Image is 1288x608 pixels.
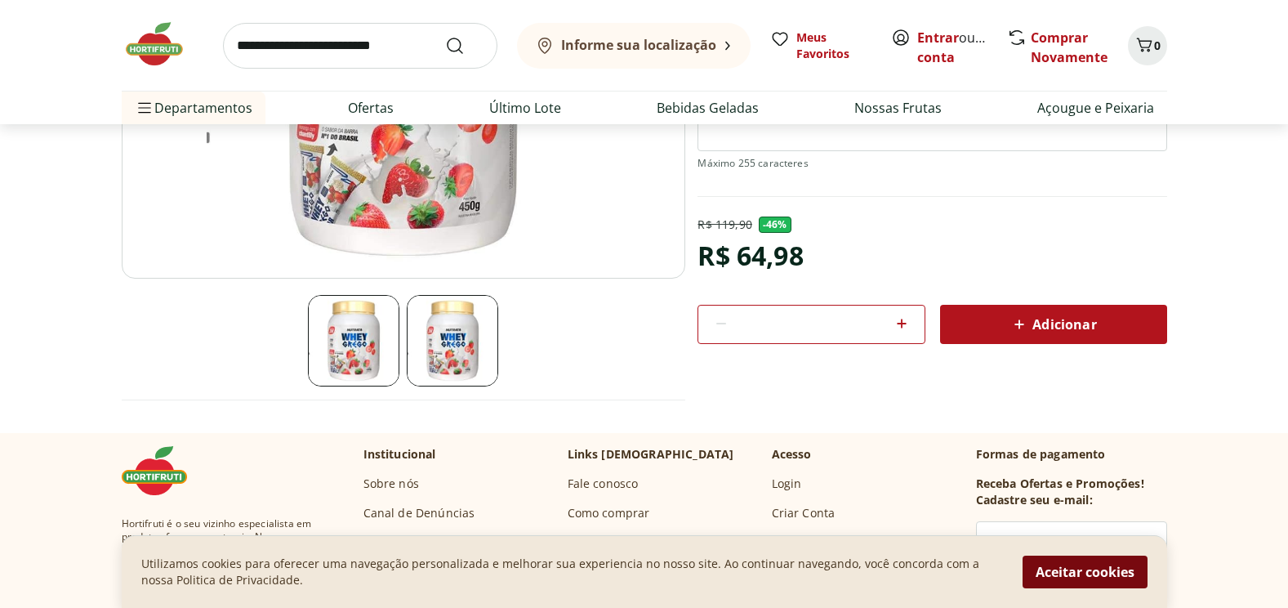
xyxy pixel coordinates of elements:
[772,476,802,492] a: Login
[772,446,812,463] p: Acesso
[976,492,1093,508] h3: Cadastre seu e-mail:
[854,98,942,118] a: Nossas Frutas
[917,28,990,67] span: ou
[1023,556,1148,588] button: Aceitar cookies
[772,534,893,551] a: Esqueci Minha Senha
[561,36,716,54] b: Informe sua localização
[1009,315,1096,334] span: Adicionar
[363,534,449,551] a: Código de Ética
[796,29,871,62] span: Meus Favoritos
[445,36,484,56] button: Submit Search
[568,476,639,492] a: Fale conosco
[917,29,1007,66] a: Criar conta
[976,446,1167,463] p: Formas de pagamento
[1031,29,1108,66] a: Comprar Novamente
[363,446,436,463] p: Institucional
[1154,38,1161,53] span: 0
[1128,26,1167,65] button: Carrinho
[363,505,475,521] a: Canal de Denúncias
[976,476,1144,492] h3: Receba Ofertas e Promoções!
[770,29,871,62] a: Meus Favoritos
[517,23,751,69] button: Informe sua localização
[917,29,959,47] a: Entrar
[489,98,561,118] a: Último Lote
[363,476,419,492] a: Sobre nós
[697,217,751,233] p: R$ 119,90
[772,505,836,521] a: Criar Conta
[135,88,252,127] span: Departamentos
[568,446,734,463] p: Links [DEMOGRAPHIC_DATA]
[568,534,681,551] a: Trocas e Devoluções
[1037,98,1154,118] a: Açougue e Peixaria
[141,556,1003,588] p: Utilizamos cookies para oferecer uma navegação personalizada e melhorar sua experiencia no nosso ...
[223,23,497,69] input: search
[308,295,399,387] img: Principal
[348,98,394,118] a: Ofertas
[940,305,1167,344] button: Adicionar
[759,217,791,233] span: - 46 %
[122,20,203,69] img: Hortifruti
[568,505,650,521] a: Como comprar
[657,98,759,118] a: Bebidas Geladas
[407,295,498,387] img: Principal
[122,446,203,495] img: Hortifruti
[697,233,803,279] div: R$ 64,98
[135,88,154,127] button: Menu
